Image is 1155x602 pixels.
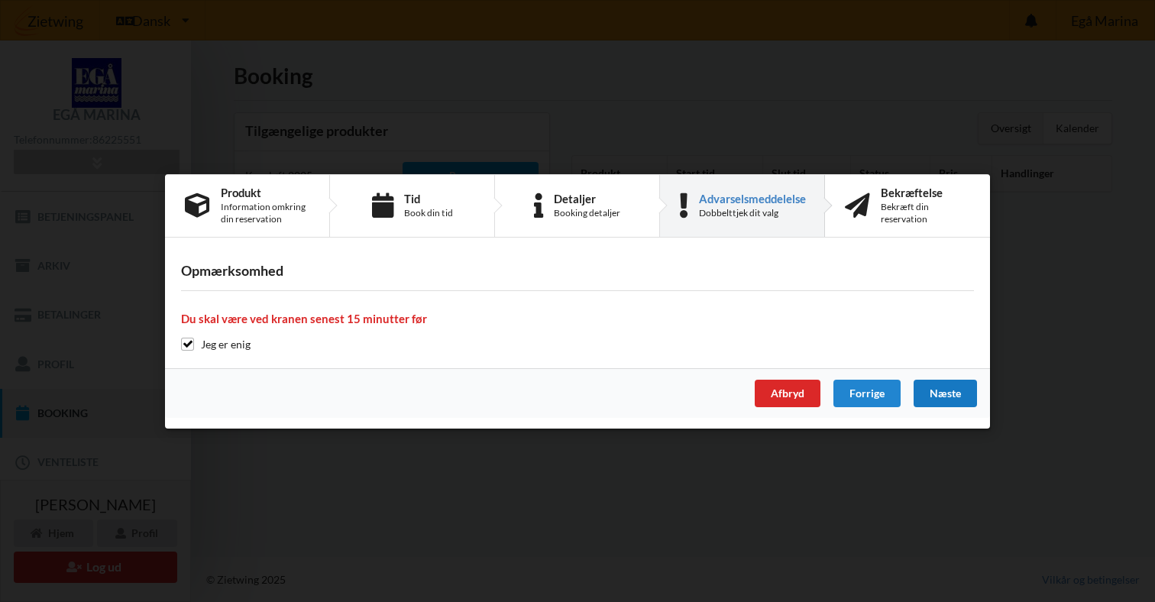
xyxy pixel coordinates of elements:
[699,206,806,218] div: Dobbelttjek dit valg
[881,186,970,198] div: Bekræftelse
[181,262,974,280] h3: Opmærksomhed
[554,192,620,204] div: Detaljer
[914,380,977,407] div: Næste
[404,192,453,204] div: Tid
[554,206,620,218] div: Booking detaljer
[404,206,453,218] div: Book din tid
[221,200,309,225] div: Information omkring din reservation
[833,380,901,407] div: Forrige
[755,380,820,407] div: Afbryd
[181,338,251,351] label: Jeg er enig
[699,192,806,204] div: Advarselsmeddelelse
[221,186,309,198] div: Produkt
[881,200,970,225] div: Bekræft din reservation
[181,312,974,326] h4: Du skal være ved kranen senest 15 minutter før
